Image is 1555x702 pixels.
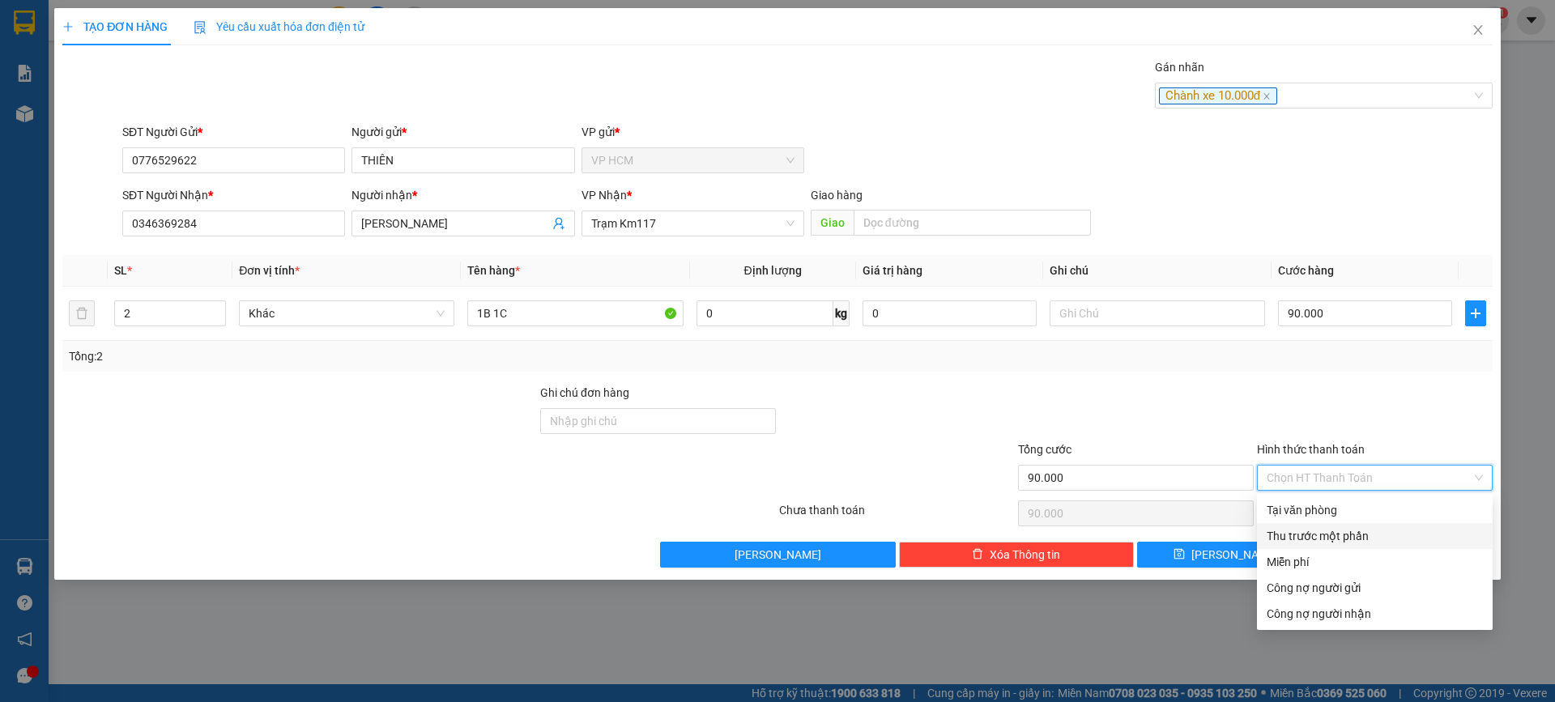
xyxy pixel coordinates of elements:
strong: (NHÀ XE [GEOGRAPHIC_DATA]) [70,29,224,41]
span: Yêu cầu xuất hóa đơn điện tử [194,20,364,33]
span: Định lượng [744,264,802,277]
span: VP Nhận: [123,66,161,76]
span: VP HCM [591,148,795,172]
button: delete [69,300,95,326]
div: Công nợ người gửi [1267,579,1483,597]
span: Giao hàng [811,189,863,202]
span: Giá trị hàng [863,264,922,277]
span: user-add [552,217,565,230]
div: Người gửi [351,123,574,141]
div: VP gửi [582,123,804,141]
div: Cước gửi hàng sẽ được ghi vào công nợ của người gửi [1257,575,1493,601]
span: plus [62,21,74,32]
span: Tổng cước [1018,443,1071,456]
input: 0 [863,300,1037,326]
button: Close [1455,8,1501,53]
span: [PERSON_NAME] [735,546,821,564]
span: kg [833,300,850,326]
span: Khác [249,301,445,325]
div: Người nhận [351,186,574,204]
button: plus [1465,300,1486,326]
div: SĐT Người Gửi [122,123,345,141]
div: Tại văn phòng [1267,501,1483,519]
input: Dọc đường [854,210,1091,236]
span: VP Nhận [582,189,627,202]
button: save[PERSON_NAME] [1137,542,1313,568]
button: deleteXóa Thông tin [899,542,1135,568]
span: save [1174,548,1185,561]
span: delete [972,548,983,561]
div: Chưa thanh toán [777,501,1016,530]
input: VD: Bàn, Ghế [467,300,683,326]
span: [STREET_ADDRESS] [123,100,210,110]
strong: HCM - ĐỊNH QUÁN - PHƯƠNG LÂM [75,44,219,54]
span: Cước hàng [1278,264,1334,277]
span: Trạm Km117 [591,211,795,236]
strong: NHÀ XE THUẬN HƯƠNG [62,9,232,27]
span: close [1263,92,1271,100]
span: [PERSON_NAME] [1191,546,1278,564]
div: Cước gửi hàng sẽ được ghi vào công nợ của người nhận [1257,601,1493,627]
label: Ghi chú đơn hàng [540,386,629,399]
span: close [1472,23,1485,36]
span: Giao [811,210,854,236]
div: Miễn phí [1267,553,1483,571]
th: Ghi chú [1043,255,1272,287]
input: Ghi chú đơn hàng [540,408,776,434]
div: Tổng: 2 [69,347,600,365]
span: plus [1466,307,1485,320]
span: Số 170 [PERSON_NAME], P8, Q11, [GEOGRAPHIC_DATA][PERSON_NAME] [6,86,112,126]
label: Gán nhãn [1155,61,1204,74]
img: logo [11,11,51,52]
span: TẠO ĐƠN HÀNG [62,20,168,33]
input: Ghi Chú [1050,300,1265,326]
div: Công nợ người nhận [1267,605,1483,623]
span: Xóa Thông tin [990,546,1060,564]
span: Chành xe 10.000đ [1159,87,1277,105]
label: Hình thức thanh toán [1257,443,1365,456]
div: Thu trước một phần [1267,527,1483,545]
span: VP HCM [37,66,70,76]
button: [PERSON_NAME] [660,542,896,568]
span: Trạm Km117 [160,66,212,76]
img: icon [194,21,207,34]
div: SĐT Người Nhận [122,186,345,204]
span: Đơn vị tính [239,264,300,277]
span: VP Gửi: [6,66,37,76]
span: Tên hàng [467,264,520,277]
span: SL [114,264,127,277]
